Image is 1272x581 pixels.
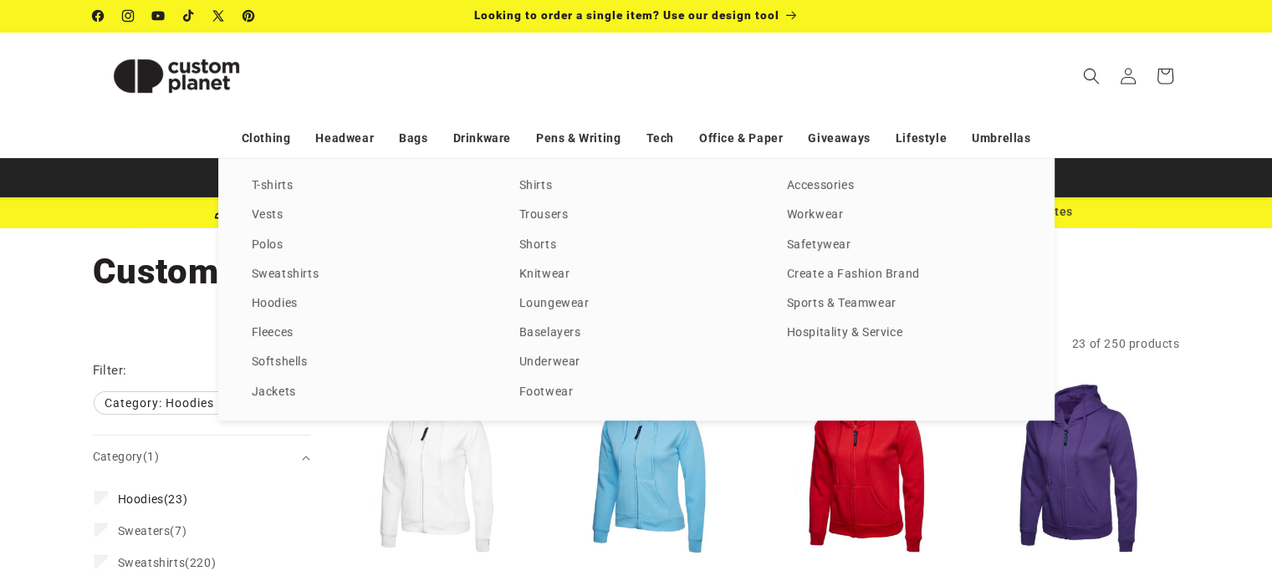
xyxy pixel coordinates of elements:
[519,293,753,315] a: Loungewear
[474,8,779,22] span: Looking to order a single item? Use our design tool
[118,492,188,507] span: (23)
[252,263,486,286] a: Sweatshirts
[93,450,159,463] span: Category
[118,556,186,569] span: Sweatshirts
[93,436,310,478] summary: Category (1 selected)
[519,204,753,227] a: Trousers
[399,124,427,153] a: Bags
[787,234,1021,257] a: Safetywear
[315,124,374,153] a: Headwear
[453,124,511,153] a: Drinkware
[787,204,1021,227] a: Workwear
[972,124,1030,153] a: Umbrellas
[252,322,486,344] a: Fleeces
[646,124,673,153] a: Tech
[536,124,621,153] a: Pens & Writing
[252,381,486,404] a: Jackets
[252,204,486,227] a: Vests
[118,523,187,538] span: (7)
[252,234,486,257] a: Polos
[787,175,1021,197] a: Accessories
[252,351,486,374] a: Softshells
[93,38,260,114] img: Custom Planet
[519,351,753,374] a: Underwear
[1073,58,1110,94] summary: Search
[787,263,1021,286] a: Create a Fashion Brand
[808,124,870,153] a: Giveaways
[787,322,1021,344] a: Hospitality & Service
[787,293,1021,315] a: Sports & Teamwear
[519,175,753,197] a: Shirts
[252,293,486,315] a: Hoodies
[519,263,753,286] a: Knitwear
[993,400,1272,581] iframe: Chat Widget
[519,234,753,257] a: Shorts
[118,524,171,538] span: Sweaters
[519,381,753,404] a: Footwear
[143,450,159,463] span: (1)
[699,124,783,153] a: Office & Paper
[242,124,291,153] a: Clothing
[252,175,486,197] a: T-shirts
[118,492,164,506] span: Hoodies
[896,124,947,153] a: Lifestyle
[86,32,266,120] a: Custom Planet
[118,555,217,570] span: (220)
[519,322,753,344] a: Baselayers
